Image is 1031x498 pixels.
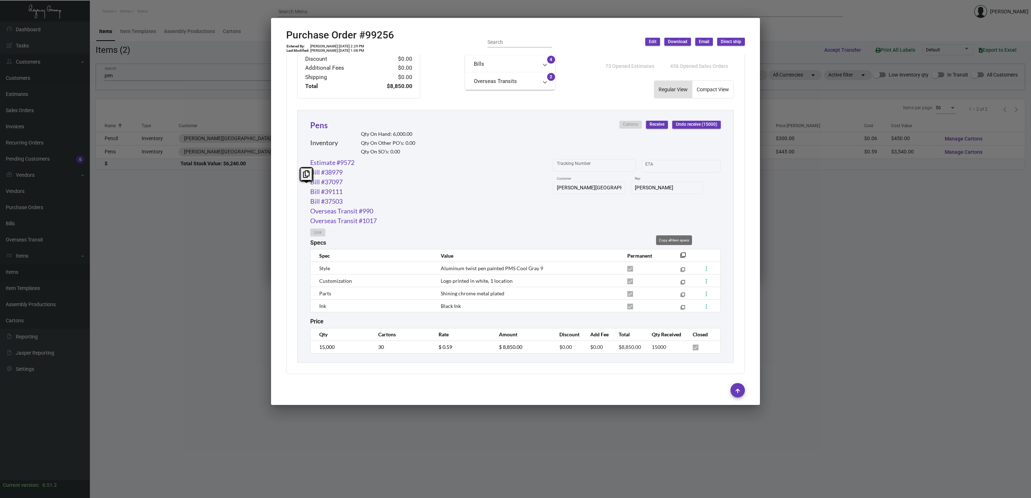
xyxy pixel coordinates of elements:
[434,249,620,262] th: Value
[681,269,685,273] mat-icon: filter_none
[370,73,413,82] td: $0.00
[559,344,572,350] span: $0.00
[319,303,326,309] span: Ink
[465,55,555,73] mat-expansion-panel-header: Bills
[474,60,538,68] mat-panel-title: Bills
[311,249,434,262] th: Spec
[305,64,370,73] td: Additional Fees
[650,121,664,128] span: Receive
[310,229,325,236] button: Link
[605,63,654,69] span: 73 Opened Estimates
[310,216,377,226] a: Overseas Transit #1017
[310,120,328,130] a: Pens
[303,170,310,178] i: Copy
[305,73,370,82] td: Shipping
[310,44,365,49] td: [PERSON_NAME] [DATE] 2:29 PM
[441,303,461,309] span: Black Ink
[672,121,721,129] button: Undo receive (15000)
[286,29,394,41] h2: Purchase Order #99256
[441,265,543,271] span: Aluminum twist pen painted PMS Cool Gray 9
[310,49,365,53] td: [PERSON_NAME] [DATE] 1:08 PM
[465,73,555,90] mat-expansion-panel-header: Overseas Transits
[600,60,660,73] button: 73 Opened Estimates
[474,77,538,86] mat-panel-title: Overseas Transits
[664,60,734,73] button: 458 Opened Sales Orders
[668,39,687,45] span: Download
[583,328,612,341] th: Add Fee
[619,121,642,129] button: Cartons
[645,38,660,46] button: Edit
[664,38,691,46] button: Download
[319,290,331,296] span: Parts
[310,318,324,325] h2: Price
[305,82,370,91] td: Total
[431,328,492,341] th: Rate
[361,131,415,137] h2: Qty On Hand: 6,000.00
[645,163,668,169] input: Start date
[42,481,57,489] div: 0.51.2
[441,278,513,284] span: Logo printed in white, 1 location
[310,167,343,177] a: Bill #38979
[619,344,641,350] span: $8,850.00
[319,278,352,284] span: Customization
[649,39,656,45] span: Edit
[692,81,733,98] button: Compact View
[3,481,40,489] div: Current version:
[656,235,692,245] div: Copy all item specs
[371,328,431,341] th: Cartons
[699,39,709,45] span: Email
[441,290,504,296] span: Shining chrome metal plated
[676,121,717,128] span: Undo receive (15000)
[721,39,741,45] span: Direct ship
[686,328,720,341] th: Closed
[552,328,583,341] th: Discount
[310,139,338,147] h2: Inventory
[674,163,708,169] input: End date
[311,328,371,341] th: Qty
[681,294,685,299] mat-icon: filter_none
[310,158,354,167] a: Estimate #9572
[305,55,370,64] td: Discount
[370,82,413,91] td: $8,850.00
[590,344,603,350] span: $0.00
[319,265,330,271] span: Style
[670,63,728,69] span: 458 Opened Sales Orders
[611,328,645,341] th: Total
[717,38,745,46] button: Direct ship
[681,281,685,286] mat-icon: filter_none
[654,81,692,98] button: Regular View
[492,328,552,341] th: Amount
[310,197,343,206] a: Bill #37503
[314,230,322,236] span: Link
[361,140,415,146] h2: Qty On Other PO’s: 0.00
[370,55,413,64] td: $0.00
[620,249,669,262] th: Permanent
[645,328,686,341] th: Qty Received
[370,64,413,73] td: $0.00
[310,206,373,216] a: Overseas Transit #990
[623,121,638,128] span: Cartons
[310,187,343,197] a: Bill #39111
[695,38,713,46] button: Email
[681,306,685,311] mat-icon: filter_none
[286,44,310,49] td: Entered By:
[310,177,343,187] a: Bill #37097
[680,254,686,260] mat-icon: filter_none
[286,49,310,53] td: Last Modified:
[310,239,326,246] h2: Specs
[652,344,666,350] span: 15000
[646,121,668,129] button: Receive
[361,149,415,155] h2: Qty On SO’s: 0.00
